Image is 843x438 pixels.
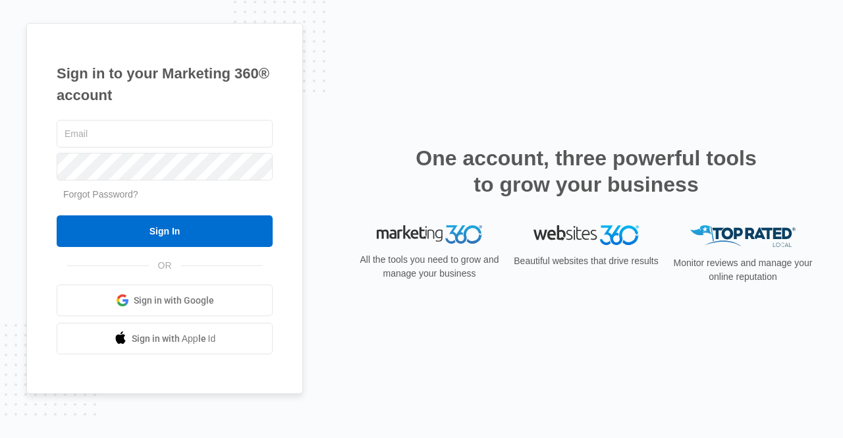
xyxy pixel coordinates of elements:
[512,254,660,268] p: Beautiful websites that drive results
[57,63,273,106] h1: Sign in to your Marketing 360® account
[57,285,273,316] a: Sign in with Google
[134,294,214,308] span: Sign in with Google
[533,225,639,244] img: Websites 360
[57,215,273,247] input: Sign In
[669,256,817,284] p: Monitor reviews and manage your online reputation
[149,259,181,273] span: OR
[57,323,273,354] a: Sign in with Apple Id
[356,253,503,281] p: All the tools you need to grow and manage your business
[377,225,482,244] img: Marketing 360
[57,120,273,148] input: Email
[412,145,761,198] h2: One account, three powerful tools to grow your business
[690,225,796,247] img: Top Rated Local
[63,189,138,200] a: Forgot Password?
[132,332,216,346] span: Sign in with Apple Id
